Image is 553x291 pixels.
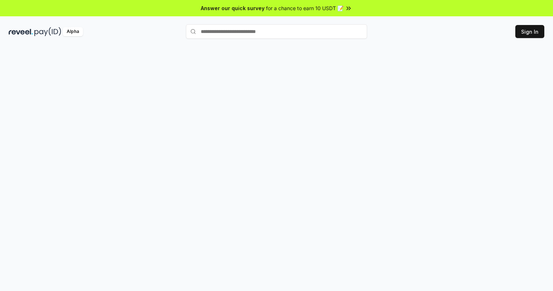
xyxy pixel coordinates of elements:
div: Alpha [63,27,83,36]
span: Answer our quick survey [201,4,265,12]
img: pay_id [34,27,61,36]
button: Sign In [515,25,544,38]
img: reveel_dark [9,27,33,36]
span: for a chance to earn 10 USDT 📝 [266,4,344,12]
